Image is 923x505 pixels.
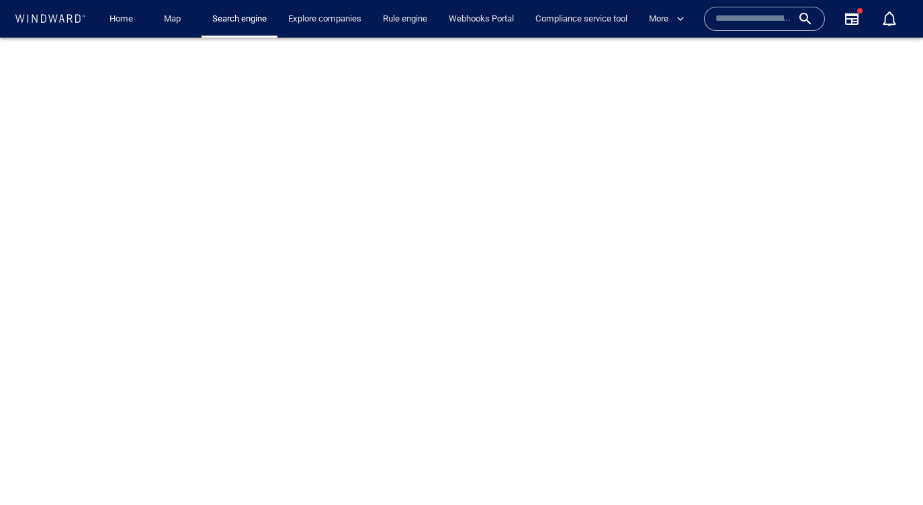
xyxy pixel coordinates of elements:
a: Search engine [207,7,272,31]
a: Webhooks Portal [443,7,519,31]
div: Notification center [881,11,897,27]
button: Map [153,7,196,31]
span: More [649,11,685,27]
a: Explore companies [283,7,367,31]
a: Map [159,7,191,31]
button: Home [99,7,142,31]
button: More [644,7,696,31]
a: Rule engine [378,7,433,31]
a: Compliance service tool [530,7,633,31]
a: Home [104,7,138,31]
